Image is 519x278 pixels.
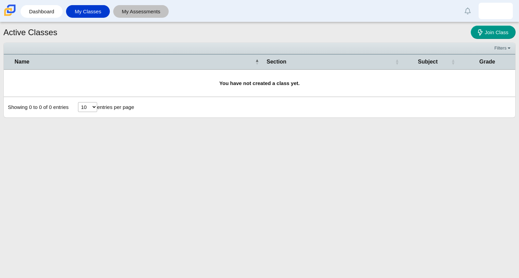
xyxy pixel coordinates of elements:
[97,104,134,110] label: entries per page
[460,3,475,18] a: Alerts
[490,5,501,16] img: anilah.jones.jvd00A
[3,27,57,38] h1: Active Classes
[14,59,29,65] span: Name
[255,55,259,69] span: Name : Activate to invert sorting
[395,55,399,69] span: Section : Activate to sort
[69,5,106,18] a: My Classes
[418,59,438,65] span: Subject
[451,55,455,69] span: Subject : Activate to sort
[117,5,166,18] a: My Assessments
[219,80,300,86] b: You have not created a class yet.
[471,26,516,39] a: Join Class
[485,29,508,35] span: Join Class
[493,45,514,52] a: Filters
[24,5,59,18] a: Dashboard
[3,13,17,18] a: Carmen School of Science & Technology
[479,3,513,19] a: anilah.jones.jvd00A
[479,59,495,65] span: Grade
[4,97,69,117] div: Showing 0 to 0 of 0 entries
[267,59,286,65] span: Section
[3,3,17,17] img: Carmen School of Science & Technology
